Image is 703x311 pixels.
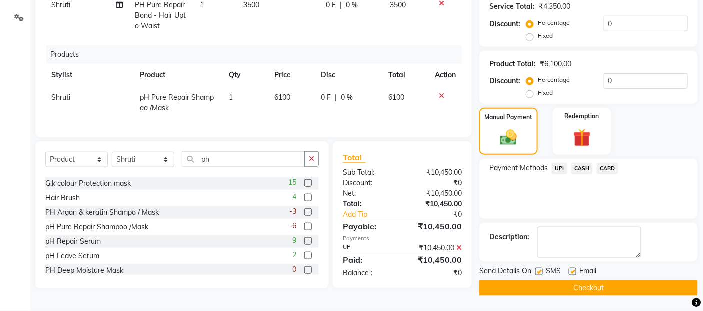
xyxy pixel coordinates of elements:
[292,235,296,246] span: 9
[335,178,402,188] div: Discount:
[275,93,291,102] span: 6100
[489,163,548,173] span: Payment Methods
[489,232,529,242] div: Description:
[402,220,469,232] div: ₹10,450.00
[538,88,553,97] label: Fixed
[269,64,315,86] th: Price
[292,192,296,202] span: 4
[45,207,159,218] div: PH Argan & keratin Shampo / Mask
[552,163,567,174] span: UPI
[335,209,413,220] a: Add Tip
[479,280,698,296] button: Checkout
[292,264,296,275] span: 0
[565,112,599,121] label: Redemption
[546,266,561,278] span: SMS
[45,265,123,276] div: PH Deep Moisture Mask
[335,92,337,103] span: |
[597,163,618,174] span: CARD
[45,193,80,203] div: Hair Brush
[382,64,429,86] th: Total
[223,64,269,86] th: Qty
[45,236,101,247] div: pH Repair Serum
[489,59,536,69] div: Product Total:
[489,76,520,86] div: Discount:
[402,167,469,178] div: ₹10,450.00
[182,151,305,167] input: Search or Scan
[538,75,570,84] label: Percentage
[402,268,469,278] div: ₹0
[335,199,402,209] div: Total:
[289,221,296,231] span: -6
[414,209,470,220] div: ₹0
[388,93,404,102] span: 6100
[229,93,233,102] span: 1
[335,268,402,278] div: Balance :
[538,31,553,40] label: Fixed
[479,266,531,278] span: Send Details On
[288,177,296,188] span: 15
[579,266,596,278] span: Email
[489,1,535,12] div: Service Total:
[335,254,402,266] div: Paid:
[292,250,296,260] span: 2
[539,1,570,12] div: ₹4,350.00
[335,167,402,178] div: Sub Total:
[321,92,331,103] span: 0 F
[45,178,131,189] div: G.k colour Protection mask
[343,152,366,163] span: Total
[485,113,533,122] label: Manual Payment
[341,92,353,103] span: 0 %
[134,64,223,86] th: Product
[402,254,469,266] div: ₹10,450.00
[343,234,462,243] div: Payments
[315,64,382,86] th: Disc
[538,18,570,27] label: Percentage
[335,220,402,232] div: Payable:
[402,199,469,209] div: ₹10,450.00
[571,163,593,174] span: CASH
[45,222,148,232] div: pH Pure Repair Shampoo /Mask
[402,188,469,199] div: ₹10,450.00
[402,243,469,253] div: ₹10,450.00
[45,64,134,86] th: Stylist
[46,45,469,64] div: Products
[540,59,571,69] div: ₹6,100.00
[140,93,214,112] span: pH Pure Repair Shampoo /Mask
[335,243,402,253] div: UPI
[489,19,520,29] div: Discount:
[402,178,469,188] div: ₹0
[335,188,402,199] div: Net:
[495,128,522,147] img: _cash.svg
[51,93,70,102] span: Shruti
[429,64,462,86] th: Action
[568,127,596,149] img: _gift.svg
[45,251,99,261] div: pH Leave Serum
[289,206,296,217] span: -3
